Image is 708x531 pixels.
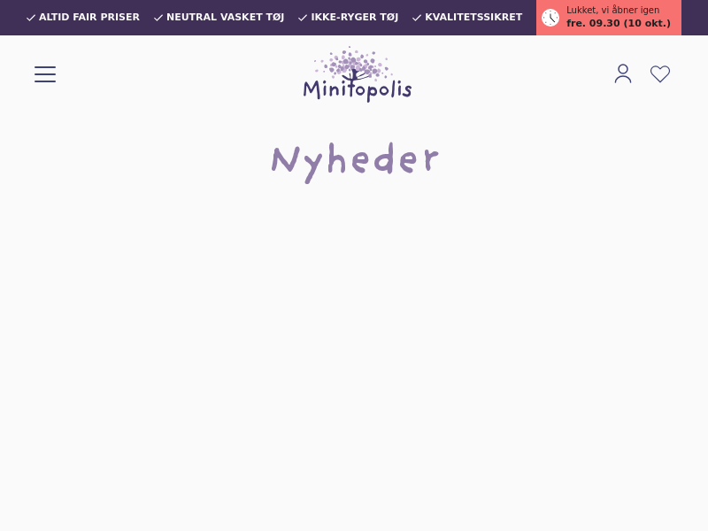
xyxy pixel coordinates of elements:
[39,12,140,23] span: Altid fair priser
[268,135,440,191] h1: Nyheder
[425,12,522,23] span: Kvalitetssikret
[166,12,285,23] span: Neutral vasket tøj
[304,46,412,103] img: Minitopolis logo
[566,17,671,32] span: fre. 09.30 (10 okt.)
[311,12,398,23] span: Ikke-ryger tøj
[566,4,659,17] span: Lukket, vi åbner igen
